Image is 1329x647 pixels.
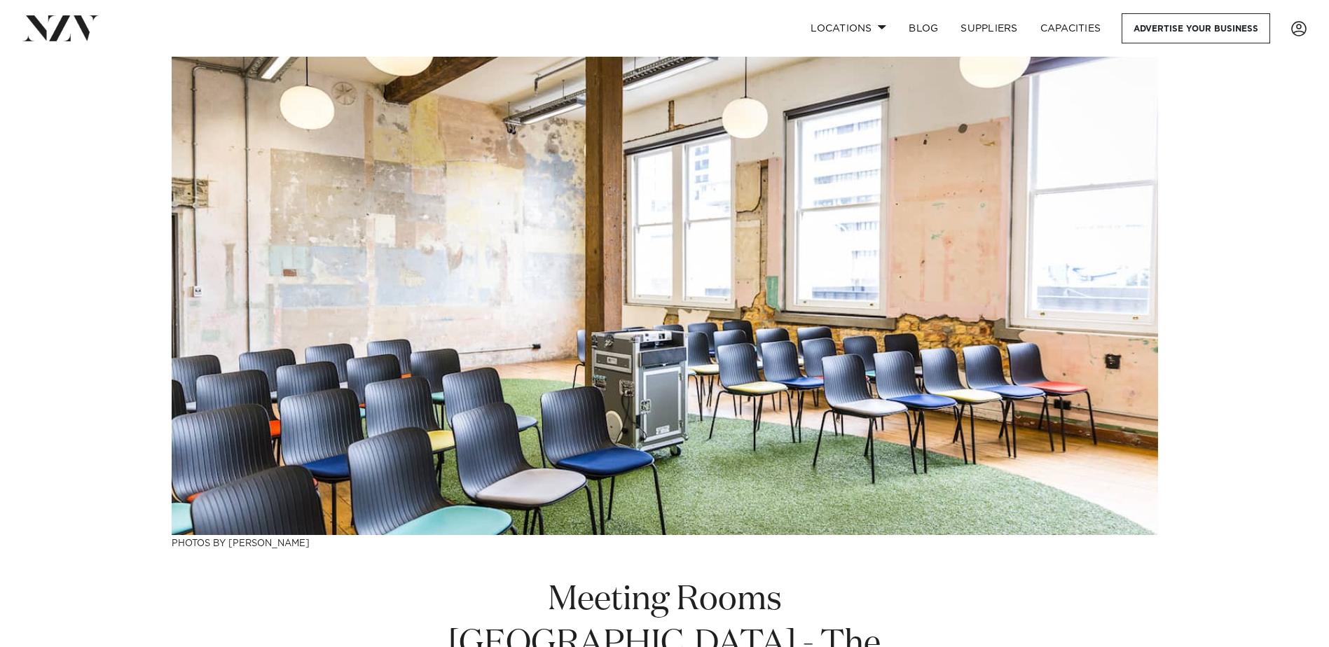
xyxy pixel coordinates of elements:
img: Meeting Rooms Auckland - The Top 23 [172,57,1158,535]
a: Capacities [1029,13,1113,43]
a: Advertise your business [1122,13,1270,43]
a: SUPPLIERS [949,13,1028,43]
a: BLOG [897,13,949,43]
h3: Photos by [PERSON_NAME] [172,535,1158,550]
img: nzv-logo.png [22,15,99,41]
a: Locations [799,13,897,43]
